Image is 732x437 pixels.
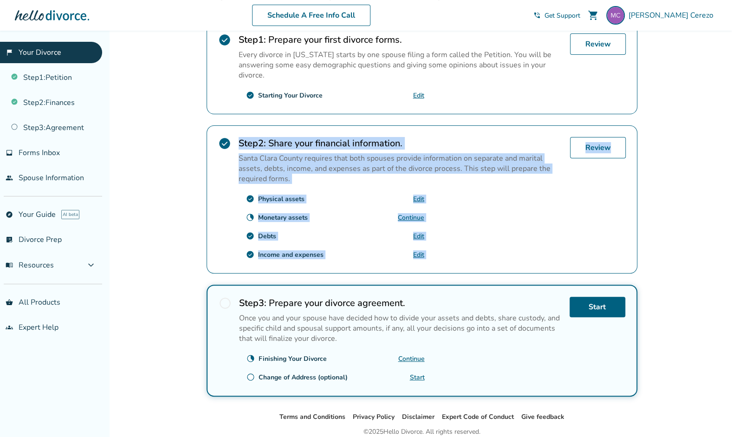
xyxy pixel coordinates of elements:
li: Disclaimer [402,411,434,423]
span: flag_2 [6,49,13,56]
p: Santa Clara County requires that both spouses provide information on separate and marital assets,... [239,153,563,184]
span: Resources [6,260,54,270]
span: shopping_cart [588,10,599,21]
img: mcerezogt@gmail.com [606,6,625,25]
span: check_circle [218,33,231,46]
span: check_circle [246,91,254,99]
a: Edit [413,195,424,203]
strong: Step 1 : [239,33,266,46]
a: Continue [398,213,424,222]
a: Edit [413,232,424,241]
iframe: Chat Widget [686,392,732,437]
a: Privacy Policy [353,412,395,421]
div: Change of Address (optional) [259,373,348,382]
p: Once you and your spouse have decided how to divide your assets and debts, share custody, and spe... [239,313,562,344]
span: clock_loader_40 [246,354,255,363]
a: Review [570,137,626,158]
span: radio_button_unchecked [246,373,255,381]
span: AI beta [61,210,79,219]
span: people [6,174,13,182]
span: inbox [6,149,13,157]
h2: Share your financial information. [239,137,563,150]
a: Edit [413,91,424,100]
span: [PERSON_NAME] Cerezo [628,10,717,20]
span: check_circle [246,250,254,259]
div: Physical assets [258,195,304,203]
span: explore [6,211,13,218]
li: Give feedback [521,411,564,423]
a: Terms and Conditions [279,412,345,421]
div: Debts [258,232,276,241]
a: Continue [398,354,425,363]
a: Start [410,373,425,382]
span: phone_in_talk [533,12,541,19]
a: phone_in_talkGet Support [533,11,580,20]
span: radio_button_unchecked [219,297,232,310]
a: Start [570,297,625,317]
div: Income and expenses [258,250,324,259]
span: check_circle [218,137,231,150]
span: check_circle [246,195,254,203]
span: list_alt_check [6,236,13,243]
span: check_circle [246,232,254,240]
a: Edit [413,250,424,259]
p: Every divorce in [US_STATE] starts by one spouse filing a form called the Petition. You will be a... [239,50,563,80]
span: menu_book [6,261,13,269]
span: Forms Inbox [19,148,60,158]
div: Starting Your Divorce [258,91,323,100]
span: Get Support [544,11,580,20]
div: Finishing Your Divorce [259,354,327,363]
span: groups [6,324,13,331]
span: shopping_basket [6,299,13,306]
span: clock_loader_40 [246,213,254,222]
h2: Prepare your divorce agreement. [239,297,562,309]
span: expand_more [85,260,97,271]
a: Review [570,33,626,55]
a: Schedule A Free Info Call [252,5,370,26]
div: Monetary assets [258,213,308,222]
strong: Step 3 : [239,297,266,309]
h2: Prepare your first divorce forms. [239,33,563,46]
a: Expert Code of Conduct [442,412,514,421]
strong: Step 2 : [239,137,266,150]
